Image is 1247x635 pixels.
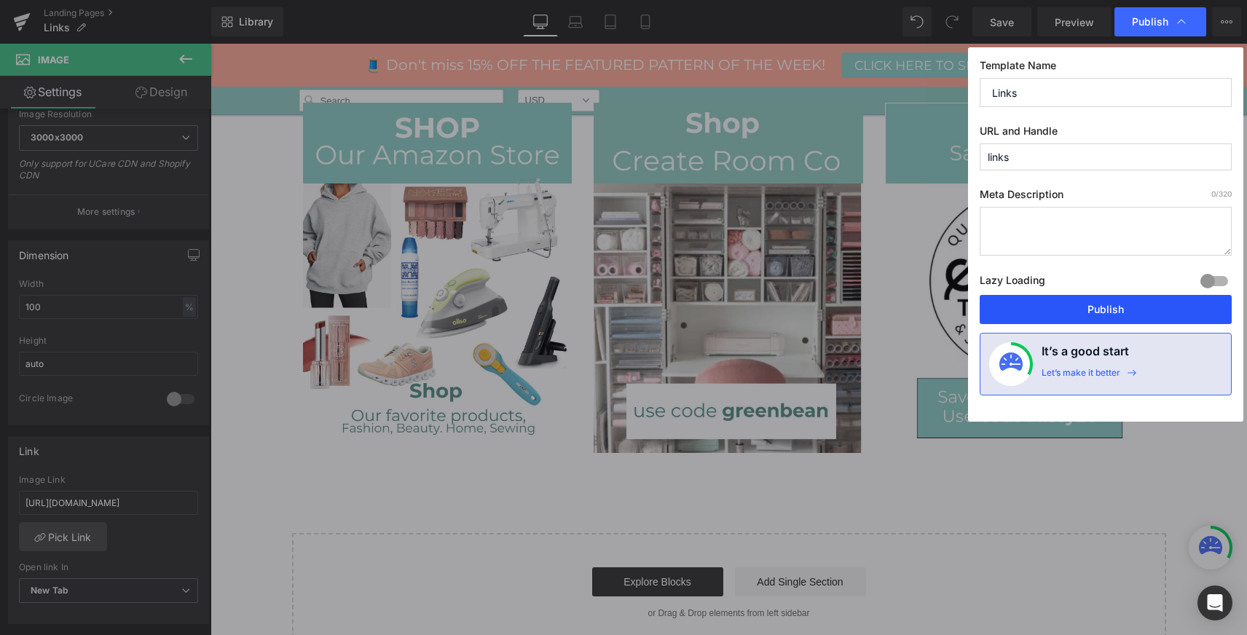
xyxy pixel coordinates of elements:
[980,125,1232,143] label: URL and Handle
[1132,15,1168,28] span: Publish
[1042,367,1120,386] div: Let’s make it better
[980,271,1045,295] label: Lazy Loading
[1042,342,1129,367] h4: It’s a good start
[980,295,1232,324] button: Publish
[524,524,656,553] a: Add Single Section
[980,59,1232,78] label: Template Name
[105,564,932,575] p: or Drag & Drop elements from left sidebar
[631,9,883,34] a: CLICK HERE TO SEE THE PATTERN!
[1197,585,1232,620] div: Open Intercom Messenger
[1211,189,1216,198] span: 0
[980,188,1232,207] label: Meta Description
[1211,189,1232,198] span: /320
[154,12,615,30] span: 🧵 Don't miss 15% OFF THE FEATURED PATTERN OF THE WEEK!
[382,524,513,553] a: Explore Blocks
[999,352,1023,376] img: onboarding-status.svg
